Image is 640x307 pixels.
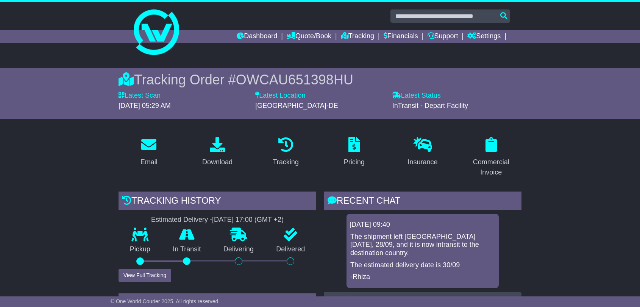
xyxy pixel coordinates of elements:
[287,30,331,43] a: Quote/Book
[119,102,171,109] span: [DATE] 05:29 AM
[350,273,495,281] p: -Rhiza
[197,134,237,170] a: Download
[428,30,458,43] a: Support
[344,157,365,167] div: Pricing
[407,157,437,167] div: Insurance
[255,102,338,109] span: [GEOGRAPHIC_DATA]-DE
[202,157,233,167] div: Download
[384,30,418,43] a: Financials
[341,30,374,43] a: Tracking
[162,245,212,254] p: In Transit
[467,30,501,43] a: Settings
[350,233,495,257] p: The shipment left [GEOGRAPHIC_DATA] [DATE], 28/09, and it is now intransit to the destination cou...
[136,134,162,170] a: Email
[119,245,162,254] p: Pickup
[403,134,442,170] a: Insurance
[350,261,495,270] p: The estimated delivery date is 30/09
[255,92,305,100] label: Latest Location
[392,102,468,109] span: InTransit - Depart Facility
[324,192,521,212] div: RECENT CHAT
[268,134,304,170] a: Tracking
[119,72,521,88] div: Tracking Order #
[350,221,496,229] div: [DATE] 09:40
[392,92,441,100] label: Latest Status
[111,298,220,304] span: © One World Courier 2025. All rights reserved.
[237,30,277,43] a: Dashboard
[339,134,370,170] a: Pricing
[212,216,284,224] div: [DATE] 17:00 (GMT +2)
[265,245,317,254] p: Delivered
[460,134,521,180] a: Commercial Invoice
[273,157,299,167] div: Tracking
[119,92,161,100] label: Latest Scan
[212,245,265,254] p: Delivering
[119,269,171,282] button: View Full Tracking
[119,216,316,224] div: Estimated Delivery -
[465,157,517,178] div: Commercial Invoice
[119,192,316,212] div: Tracking history
[140,157,158,167] div: Email
[236,72,353,87] span: OWCAU651398HU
